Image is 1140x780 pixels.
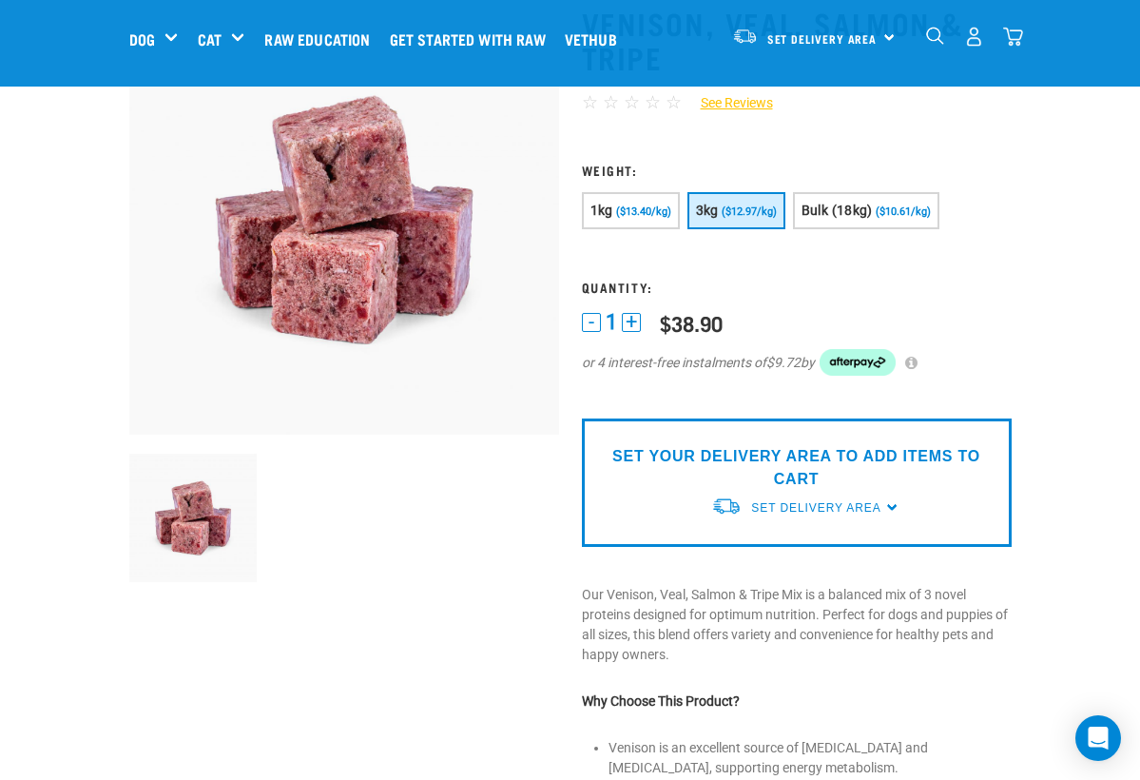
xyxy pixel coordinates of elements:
span: 3kg [696,203,719,218]
button: Bulk (18kg) ($10.61/kg) [793,192,939,229]
h3: Quantity: [582,280,1012,294]
img: home-icon-1@2x.png [926,27,944,45]
a: See Reviews [682,93,773,113]
span: Bulk (18kg) [802,203,873,218]
span: ($10.61/kg) [876,205,931,218]
h3: Weight: [582,163,1012,177]
button: 1kg ($13.40/kg) [582,192,680,229]
span: ☆ [582,91,598,113]
button: + [622,313,641,332]
span: $9.72 [766,353,801,373]
p: SET YOUR DELIVERY AREA TO ADD ITEMS TO CART [596,445,997,491]
a: Get started with Raw [385,1,560,77]
img: van-moving.png [711,497,742,517]
img: Afterpay [820,349,896,376]
div: $38.90 [660,311,723,335]
button: 3kg ($12.97/kg) [687,192,785,229]
span: ☆ [624,91,640,113]
img: Venison Veal Salmon Tripe 1621 [129,454,258,582]
button: - [582,313,601,332]
a: Raw Education [260,1,384,77]
div: Open Intercom Messenger [1075,715,1121,761]
strong: Why Choose This Product? [582,693,740,709]
span: Set Delivery Area [751,501,880,515]
span: Set Delivery Area [767,35,878,42]
a: Cat [198,28,222,50]
img: Venison Veal Salmon Tripe 1621 [129,5,559,435]
img: user.png [964,27,984,47]
span: ☆ [666,91,682,113]
span: ☆ [645,91,661,113]
span: ☆ [603,91,619,113]
span: ($12.97/kg) [722,205,777,218]
span: 1 [606,312,617,332]
span: 1kg [590,203,613,218]
span: ($13.40/kg) [616,205,671,218]
img: van-moving.png [732,28,758,45]
img: home-icon@2x.png [1003,27,1023,47]
li: Venison is an excellent source of [MEDICAL_DATA] and [MEDICAL_DATA], supporting energy metabolism. [609,738,1012,778]
div: or 4 interest-free instalments of by [582,349,1012,376]
p: Our Venison, Veal, Salmon & Tripe Mix is a balanced mix of 3 novel proteins designed for optimum ... [582,585,1012,665]
a: Vethub [560,1,631,77]
a: Dog [129,28,155,50]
